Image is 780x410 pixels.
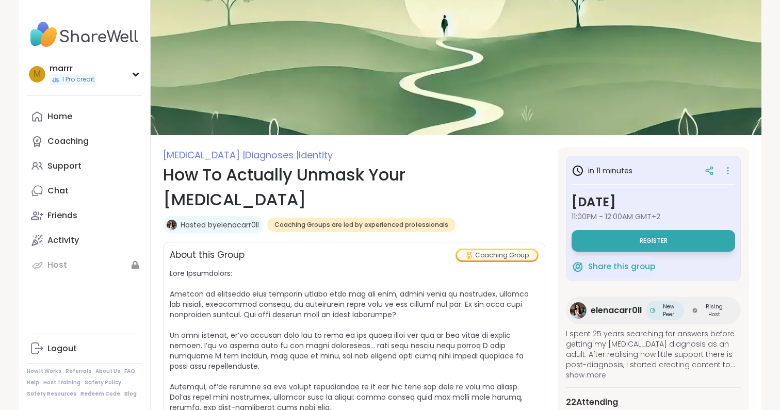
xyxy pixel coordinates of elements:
[27,228,142,253] a: Activity
[274,221,448,229] span: Coaching Groups are led by experienced professionals
[43,379,80,386] a: Host Training
[124,368,135,375] a: FAQ
[245,149,299,161] span: Diagnoses |
[566,396,618,408] span: 22 Attending
[27,253,142,277] a: Host
[566,297,741,324] a: elenacarr0llelenacarr0llNew PeerNew PeerRising HostRising Host
[80,390,120,398] a: Redeem Code
[27,368,61,375] a: How It Works
[27,390,76,398] a: Safety Resources
[47,343,77,354] div: Logout
[566,329,741,370] span: I spent 25 years searching for answers before getting my [MEDICAL_DATA] diagnosis as an adult. Af...
[27,129,142,154] a: Coaching
[692,308,697,313] img: Rising Host
[170,249,245,262] h2: About this Group
[66,368,91,375] a: Referrals
[27,379,39,386] a: Help
[50,63,96,74] div: marrr
[700,303,728,318] span: Rising Host
[47,259,67,271] div: Host
[570,302,587,319] img: elenacarr0ll
[47,185,69,196] div: Chat
[181,220,259,230] a: Hosted byelenacarr0ll
[27,17,142,53] img: ShareWell Nav Logo
[85,379,121,386] a: Safety Policy
[650,308,655,313] img: New Peer
[163,149,245,161] span: [MEDICAL_DATA] |
[591,304,642,317] span: elenacarr0ll
[47,136,89,147] div: Coaching
[457,250,537,260] div: Coaching Group
[163,162,545,212] h1: How To Actually Unmask Your [MEDICAL_DATA]
[588,261,655,273] span: Share this group
[47,160,82,172] div: Support
[47,210,77,221] div: Friends
[27,336,142,361] a: Logout
[27,104,142,129] a: Home
[27,154,142,178] a: Support
[572,165,632,177] h3: in 11 minutes
[27,178,142,203] a: Chat
[95,368,120,375] a: About Us
[657,303,680,318] span: New Peer
[27,203,142,228] a: Friends
[572,193,735,211] h3: [DATE]
[572,230,735,252] button: Register
[34,68,41,81] span: m
[572,211,735,222] span: 11:00PM - 12:00AM GMT+2
[572,256,655,277] button: Share this group
[124,390,137,398] a: Blog
[566,370,741,380] span: show more
[47,235,79,246] div: Activity
[572,260,584,273] img: ShareWell Logomark
[640,237,668,245] span: Register
[62,75,94,84] span: 1 Pro credit
[167,220,177,230] img: elenacarr0ll
[47,111,72,122] div: Home
[299,149,333,161] span: Identity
